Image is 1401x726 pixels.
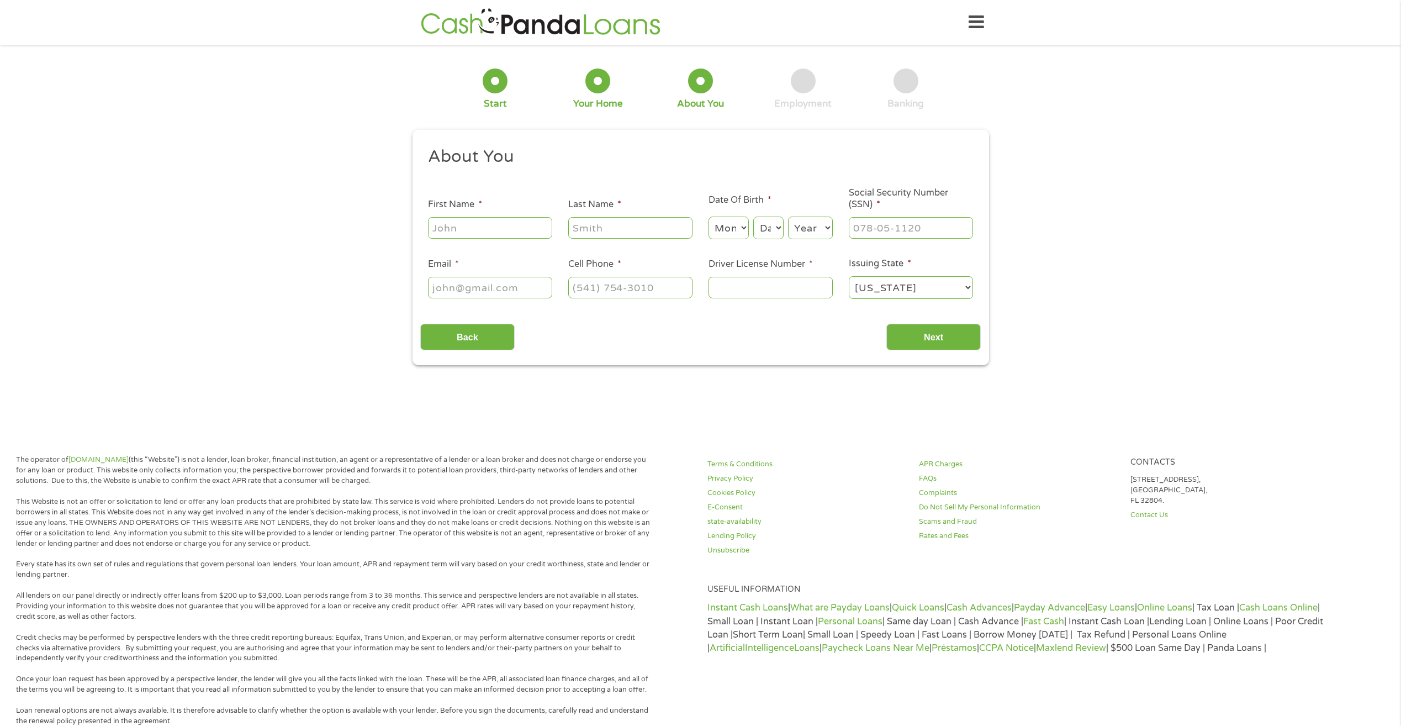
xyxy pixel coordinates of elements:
[709,194,771,206] label: Date Of Birth
[932,643,977,654] a: Préstamos
[16,674,651,695] p: Once your loan request has been approved by a perspective lender, the lender will give you all th...
[16,455,651,486] p: The operator of (this “Website”) is not a lender, loan broker, financial institution, an agent or...
[16,497,651,549] p: This Website is not an offer or solicitation to lend or offer any loan products that are prohibit...
[707,459,906,470] a: Terms & Conditions
[568,259,621,270] label: Cell Phone
[707,545,906,556] a: Unsubscribe
[892,602,944,613] a: Quick Loans
[849,217,973,238] input: 078-05-1120
[1023,616,1064,627] a: Fast Cash
[947,602,1012,613] a: Cash Advances
[794,643,820,654] a: Loans
[919,488,1117,498] a: Complaints
[16,591,651,622] p: All lenders on our panel directly or indirectly offer loans from $200 up to $3,000. Loan periods ...
[707,531,906,541] a: Lending Policy
[1130,475,1329,506] p: [STREET_ADDRESS], [GEOGRAPHIC_DATA], FL 32804.
[428,259,459,270] label: Email
[707,502,906,513] a: E-Consent
[428,146,965,168] h2: About You
[1137,602,1192,613] a: Online Loans
[707,602,788,613] a: Instant Cash Loans
[707,601,1329,655] p: | | | | | | | Tax Loan | | Small Loan | Instant Loan | | Same day Loan | Cash Advance | | Instant...
[1036,643,1106,654] a: Maxlend Review
[568,277,692,298] input: (541) 754-3010
[707,474,906,484] a: Privacy Policy
[68,455,129,464] a: [DOMAIN_NAME]
[822,643,929,654] a: Paycheck Loans Near Me
[573,98,623,110] div: Your Home
[710,643,745,654] a: Artificial
[16,633,651,664] p: Credit checks may be performed by perspective lenders with the three credit reporting bureaus: Eq...
[1130,510,1329,520] a: Contact Us
[1130,457,1329,468] h4: Contacts
[849,187,973,211] label: Social Security Number (SSN)
[919,502,1117,513] a: Do Not Sell My Personal Information
[568,199,621,211] label: Last Name
[745,643,794,654] a: Intelligence
[417,7,664,38] img: GetLoanNow Logo
[1014,602,1085,613] a: Payday Advance
[849,258,911,270] label: Issuing State
[979,643,1034,654] a: CCPA Notice
[16,559,651,580] p: Every state has its own set of rules and regulations that govern personal loan lenders. Your loan...
[887,98,924,110] div: Banking
[919,517,1117,527] a: Scams and Fraud
[790,602,890,613] a: What are Payday Loans
[818,616,882,627] a: Personal Loans
[428,199,482,211] label: First Name
[919,474,1117,484] a: FAQs
[677,98,724,110] div: About You
[886,324,981,351] input: Next
[707,585,1329,595] h4: Useful Information
[420,324,515,351] input: Back
[1087,602,1135,613] a: Easy Loans
[709,259,813,270] label: Driver License Number
[568,217,692,238] input: Smith
[774,98,832,110] div: Employment
[919,531,1117,541] a: Rates and Fees
[484,98,507,110] div: Start
[1239,602,1318,613] a: Cash Loans Online
[428,217,552,238] input: John
[428,277,552,298] input: john@gmail.com
[707,517,906,527] a: state-availability
[707,488,906,498] a: Cookies Policy
[919,459,1117,470] a: APR Charges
